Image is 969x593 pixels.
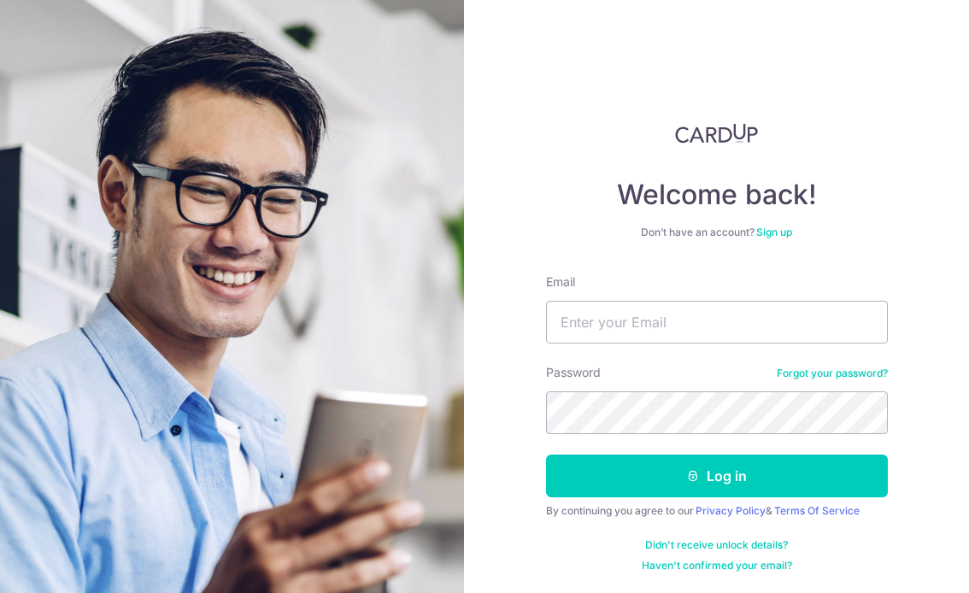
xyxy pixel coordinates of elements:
[546,504,888,518] div: By continuing you agree to our &
[645,538,788,552] a: Didn't receive unlock details?
[546,178,888,212] h4: Welcome back!
[546,364,601,381] label: Password
[546,455,888,497] button: Log in
[546,301,888,343] input: Enter your Email
[546,273,575,291] label: Email
[675,123,759,144] img: CardUp Logo
[774,504,860,517] a: Terms Of Service
[642,559,792,572] a: Haven't confirmed your email?
[756,226,792,238] a: Sign up
[546,226,888,239] div: Don’t have an account?
[696,504,766,517] a: Privacy Policy
[777,367,888,380] a: Forgot your password?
